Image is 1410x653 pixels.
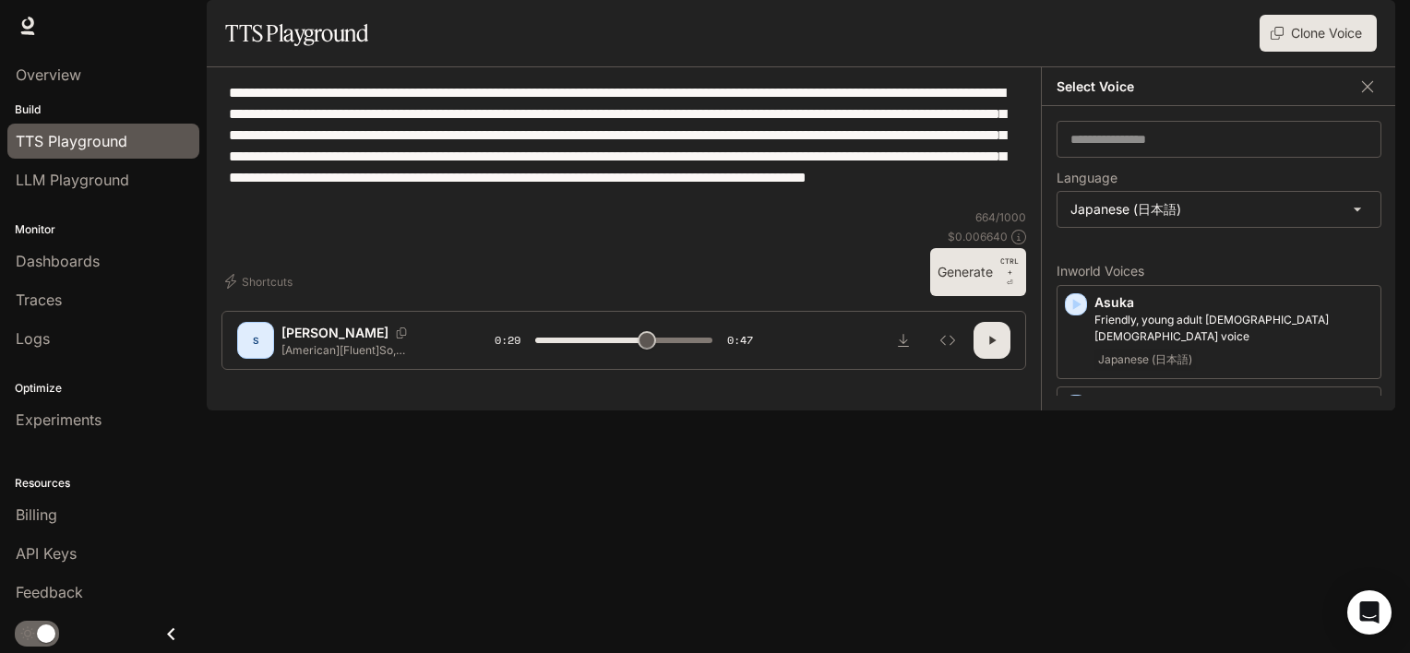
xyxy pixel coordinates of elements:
[1094,293,1373,312] p: Asuka
[1260,15,1377,52] button: Clone Voice
[281,324,388,342] p: [PERSON_NAME]
[975,209,1026,225] p: 664 / 1000
[1000,255,1019,278] p: CTRL +
[885,322,922,359] button: Download audio
[929,322,966,359] button: Inspect
[221,267,300,296] button: Shortcuts
[1094,395,1373,413] p: Satoshi
[1057,192,1380,227] div: Japanese (日本語)
[930,248,1026,296] button: GenerateCTRL +⏎
[1094,312,1373,345] p: Friendly, young adult Japanese female voice
[1347,590,1392,635] div: Open Intercom Messenger
[1057,172,1117,184] p: Language
[1094,349,1196,371] span: Japanese (日本語)
[495,331,520,350] span: 0:29
[225,15,368,52] h1: TTS Playground
[241,326,270,355] div: S
[727,331,753,350] span: 0:47
[281,342,450,358] p: [American][Fluent]So, whenever I have the time off, that's what I'll be doing! It's my specialty!...
[388,327,414,338] button: Copy Voice ID
[1000,255,1019,289] p: ⏎
[1057,265,1381,278] p: Inworld Voices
